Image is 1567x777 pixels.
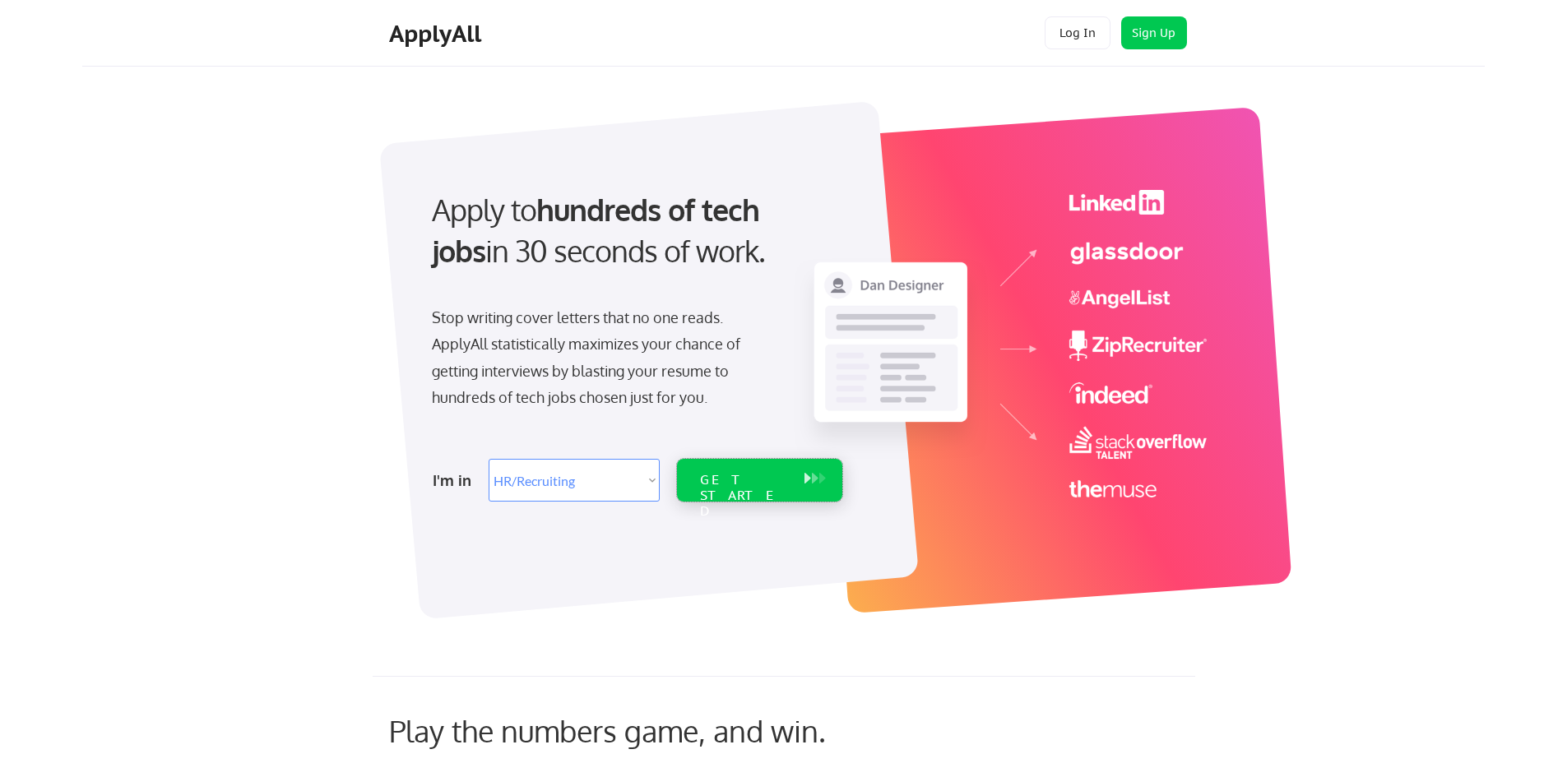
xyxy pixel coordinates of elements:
button: Sign Up [1121,16,1187,49]
div: Stop writing cover letters that no one reads. ApplyAll statistically maximizes your chance of get... [432,304,770,411]
div: I'm in [433,467,479,493]
div: Play the numbers game, and win. [389,713,899,748]
div: Apply to in 30 seconds of work. [432,189,836,272]
div: GET STARTED [700,472,788,520]
div: ApplyAll [389,20,486,48]
strong: hundreds of tech jobs [432,191,767,269]
button: Log In [1045,16,1110,49]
